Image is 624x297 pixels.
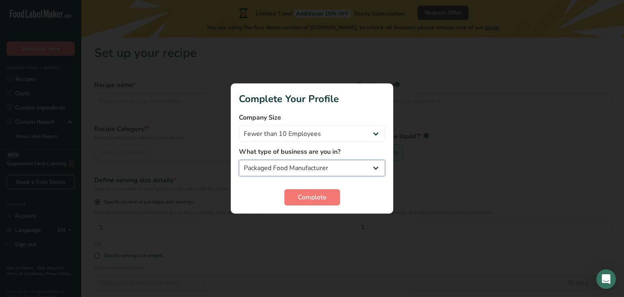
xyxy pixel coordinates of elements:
[239,92,385,106] h1: Complete Your Profile
[284,189,340,205] button: Complete
[596,269,616,289] div: Open Intercom Messenger
[298,192,327,202] span: Complete
[239,147,385,157] label: What type of business are you in?
[239,113,385,122] label: Company Size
